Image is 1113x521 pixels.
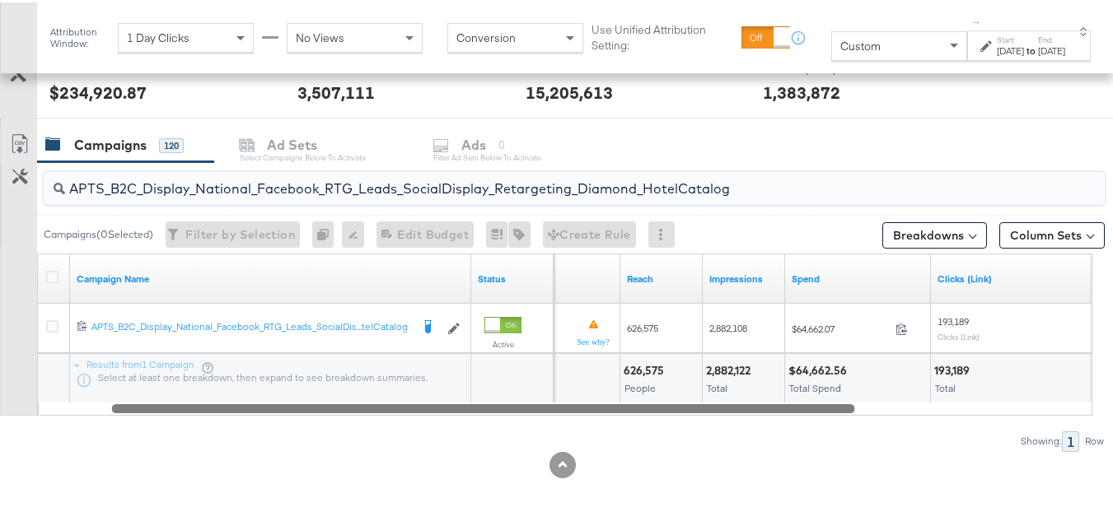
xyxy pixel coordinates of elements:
[526,78,613,102] div: 15,205,613
[77,270,465,283] a: Your campaign name.
[789,379,841,392] span: Total Spend
[624,379,656,392] span: People
[1024,42,1038,54] strong: to
[934,361,975,376] div: 193,189
[938,329,980,339] sub: Clicks (Link)
[792,270,924,283] a: The total amount spent to date.
[882,220,987,246] button: Breakdowns
[627,270,696,283] a: The number of people your ad was served to.
[456,28,516,43] span: Conversion
[484,337,521,347] label: Active
[592,20,734,50] label: Use Unified Attribution Setting:
[709,319,747,332] span: 2,882,108
[44,225,153,240] div: Campaigns ( 0 Selected)
[478,270,547,283] a: Shows the current state of your Ad Campaign.
[312,219,342,245] div: 0
[788,361,852,376] div: $64,662.56
[997,32,1024,43] label: Start:
[707,379,727,392] span: Total
[65,164,1011,196] input: Search Campaigns by Name, ID or Objective
[763,78,840,102] div: 1,383,872
[1038,42,1065,55] div: [DATE]
[706,361,755,376] div: 2,882,122
[296,28,344,43] span: No Views
[49,24,110,47] div: Attribution Window:
[792,320,889,333] span: $64,662.07
[969,17,984,23] span: ↑
[159,136,184,151] div: 120
[999,220,1105,246] button: Column Sets
[935,379,956,392] span: Total
[91,318,410,334] a: APTS_B2C_Display_National_Facebook_RTG_Leads_SocialDis...telCatalog
[840,36,881,51] span: Custom
[127,28,189,43] span: 1 Day Clicks
[1084,433,1105,444] div: Row
[74,133,147,152] div: Campaigns
[297,78,375,102] div: 3,507,111
[49,78,147,102] div: $234,920.87
[1038,32,1065,43] label: End:
[91,318,410,331] div: APTS_B2C_Display_National_Facebook_RTG_Leads_SocialDis...telCatalog
[1062,429,1079,449] div: 1
[709,270,779,283] a: The number of times your ad was served. On mobile apps an ad is counted as served the first time ...
[627,319,658,332] span: 626,575
[997,42,1024,55] div: [DATE]
[938,270,1089,283] a: The number of clicks on links appearing on your ad or Page that direct people to your sites off F...
[938,313,969,325] span: 193,189
[1020,433,1062,444] div: Showing:
[624,361,669,376] div: 626,575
